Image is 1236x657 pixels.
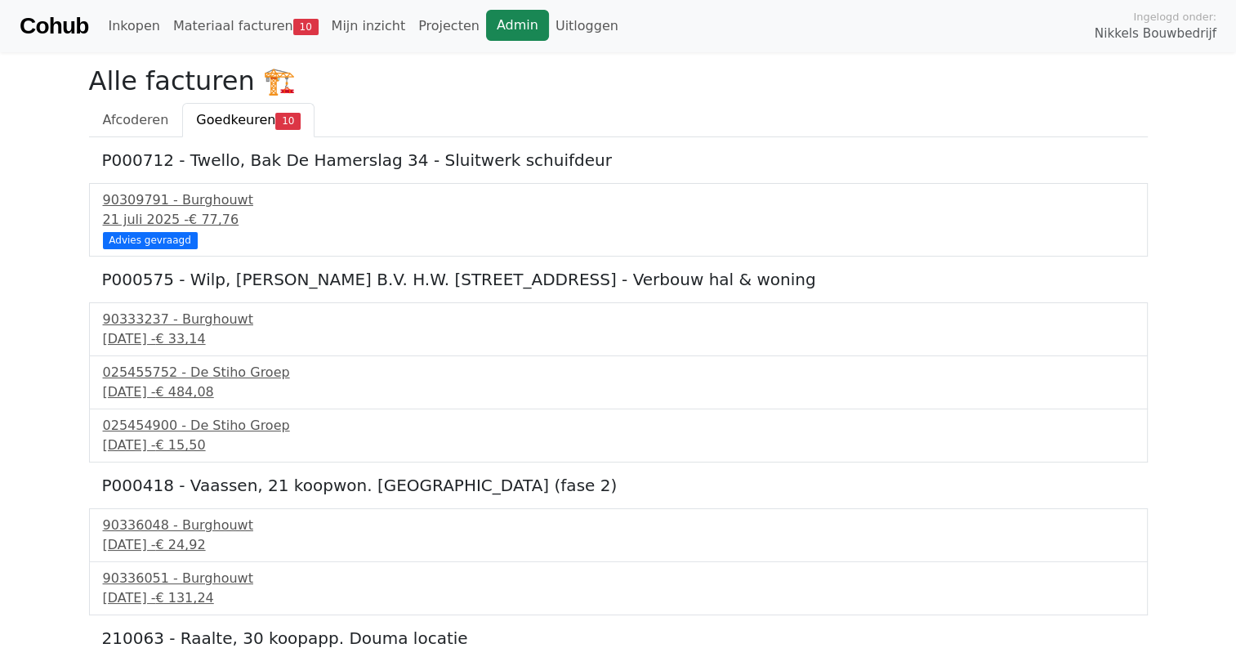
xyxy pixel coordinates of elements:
span: Ingelogd onder: [1133,9,1216,25]
a: Goedkeuren10 [182,103,315,137]
a: Cohub [20,7,88,46]
h5: P000712 - Twello, Bak De Hamerslag 34 - Sluitwerk schuifdeur [102,150,1135,170]
a: Uitloggen [549,10,625,42]
div: [DATE] - [103,588,1134,608]
div: [DATE] - [103,535,1134,555]
span: Nikkels Bouwbedrijf [1095,25,1216,43]
h5: 210063 - Raalte, 30 koopapp. Douma locatie [102,628,1135,648]
span: € 131,24 [155,590,213,606]
span: € 33,14 [155,331,205,346]
div: Advies gevraagd [103,232,198,248]
span: Afcoderen [103,112,169,127]
h5: P000575 - Wilp, [PERSON_NAME] B.V. H.W. [STREET_ADDRESS] - Verbouw hal & woning [102,270,1135,289]
span: Goedkeuren [196,112,275,127]
h5: P000418 - Vaassen, 21 koopwon. [GEOGRAPHIC_DATA] (fase 2) [102,476,1135,495]
div: 90333237 - Burghouwt [103,310,1134,329]
div: [DATE] - [103,382,1134,402]
a: Materiaal facturen10 [167,10,325,42]
span: € 484,08 [155,384,213,400]
a: Mijn inzicht [325,10,413,42]
span: € 77,76 [189,212,239,227]
div: 21 juli 2025 - [103,210,1134,230]
span: 10 [293,19,319,35]
div: [DATE] - [103,436,1134,455]
div: [DATE] - [103,329,1134,349]
a: 90333237 - Burghouwt[DATE] -€ 33,14 [103,310,1134,349]
span: € 15,50 [155,437,205,453]
a: 90309791 - Burghouwt21 juli 2025 -€ 77,76 Advies gevraagd [103,190,1134,247]
a: 025455752 - De Stiho Groep[DATE] -€ 484,08 [103,363,1134,402]
span: € 24,92 [155,537,205,552]
a: 90336051 - Burghouwt[DATE] -€ 131,24 [103,569,1134,608]
div: 90309791 - Burghouwt [103,190,1134,210]
div: 90336048 - Burghouwt [103,516,1134,535]
div: 90336051 - Burghouwt [103,569,1134,588]
a: Afcoderen [89,103,183,137]
a: 025454900 - De Stiho Groep[DATE] -€ 15,50 [103,416,1134,455]
span: 10 [275,113,301,129]
a: Inkopen [101,10,166,42]
a: 90336048 - Burghouwt[DATE] -€ 24,92 [103,516,1134,555]
a: Admin [486,10,549,41]
h2: Alle facturen 🏗️ [89,65,1148,96]
div: 025454900 - De Stiho Groep [103,416,1134,436]
div: 025455752 - De Stiho Groep [103,363,1134,382]
a: Projecten [412,10,486,42]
